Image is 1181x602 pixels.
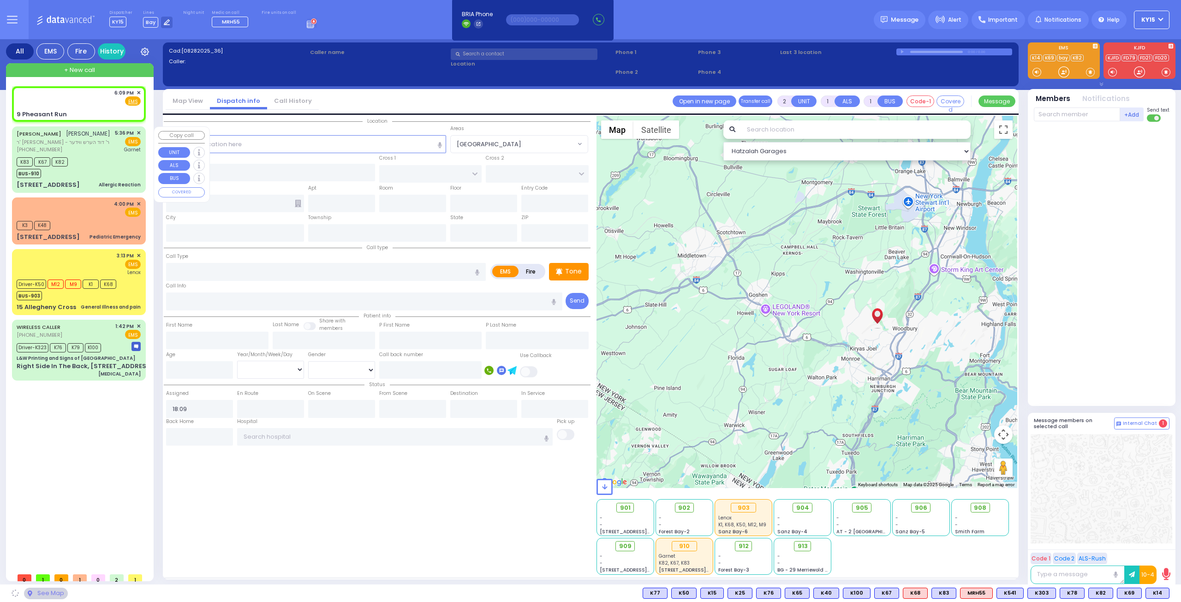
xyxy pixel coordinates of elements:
[843,588,871,599] div: K100
[1057,54,1070,61] a: bay
[1060,588,1085,599] div: BLS
[599,476,629,488] img: Google
[813,588,839,599] div: K40
[308,351,326,358] label: Gender
[671,588,697,599] div: K50
[874,588,899,599] div: K67
[718,514,732,521] span: Lenox
[34,157,50,167] span: K67
[756,588,781,599] div: BLS
[700,588,724,599] div: K15
[183,10,204,16] label: Night unit
[486,155,504,162] label: Cross 2
[1036,94,1070,104] button: Members
[17,355,135,362] div: L&W Printing and Signs of [GEOGRAPHIC_DATA]
[1116,422,1121,426] img: comment-alt.png
[166,351,175,358] label: Age
[125,330,141,339] span: EMS
[125,137,141,146] span: EMS
[267,96,319,105] a: Call History
[777,514,780,521] span: -
[1123,420,1157,427] span: Internal Chat
[600,514,602,521] span: -
[633,120,679,139] button: Show satellite imagery
[836,528,905,535] span: AT - 2 [GEOGRAPHIC_DATA]
[728,588,752,599] div: K25
[948,16,961,24] span: Alert
[451,48,597,60] input: Search a contact
[85,343,101,352] span: K100
[673,95,736,107] a: Open in new page
[785,588,810,599] div: K65
[978,95,1015,107] button: Message
[785,588,810,599] div: BLS
[836,514,839,521] span: -
[615,48,695,56] span: Phone 1
[907,95,934,107] button: Code-1
[67,43,95,60] div: Fire
[450,125,464,132] label: Areas
[1107,16,1120,24] span: Help
[1044,16,1081,24] span: Notifications
[915,503,927,513] span: 906
[36,574,50,581] span: 1
[1027,588,1056,599] div: BLS
[125,260,141,269] span: EMS
[127,269,141,276] span: Lenox
[777,521,780,528] span: -
[166,253,188,260] label: Call Type
[308,185,316,192] label: Apt
[1034,107,1120,121] input: Search member
[17,232,80,242] div: [STREET_ADDRESS]
[114,201,134,208] span: 4:00 PM
[643,588,668,599] div: K77
[521,214,528,221] label: ZIP
[137,252,141,260] span: ✕
[728,588,752,599] div: BLS
[659,553,675,560] span: Garnet
[158,160,190,171] button: ALS
[931,588,956,599] div: BLS
[599,476,629,488] a: Open this area in Google Maps (opens a new window)
[718,553,721,560] span: -
[143,17,158,28] span: Bay
[756,588,781,599] div: K76
[1159,419,1167,428] span: 1
[379,390,407,397] label: From Scene
[931,588,956,599] div: K83
[1120,107,1144,121] button: +Add
[1031,553,1051,564] button: Code 1
[169,47,307,55] label: Cad:
[83,280,99,289] span: K1
[451,60,612,68] label: Location
[114,89,134,96] span: 6:09 PM
[777,553,780,560] span: -
[1027,588,1056,599] div: K303
[955,521,958,528] span: -
[615,68,695,76] span: Phone 2
[115,130,134,137] span: 5:36 PM
[739,95,772,107] button: Transfer call
[364,381,390,388] span: Status
[1060,588,1085,599] div: K78
[262,10,296,16] label: Fire units on call
[363,118,392,125] span: Location
[128,98,138,105] u: EMS
[936,95,964,107] button: Covered
[17,291,42,300] span: BUS-903
[124,146,141,153] span: Garnet
[100,280,116,289] span: K68
[1117,588,1142,599] div: K69
[379,185,393,192] label: Room
[791,95,817,107] button: UNIT
[1114,417,1169,429] button: Internal Chat 1
[212,10,251,16] label: Medic on call
[780,48,896,56] label: Last 3 location
[600,553,602,560] span: -
[450,135,588,153] span: HIGHLAND LAKE ESTATE
[601,120,633,139] button: Show street map
[566,293,589,309] button: Send
[903,588,928,599] div: ALS
[1153,54,1169,61] a: FD20
[1134,11,1169,29] button: KY15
